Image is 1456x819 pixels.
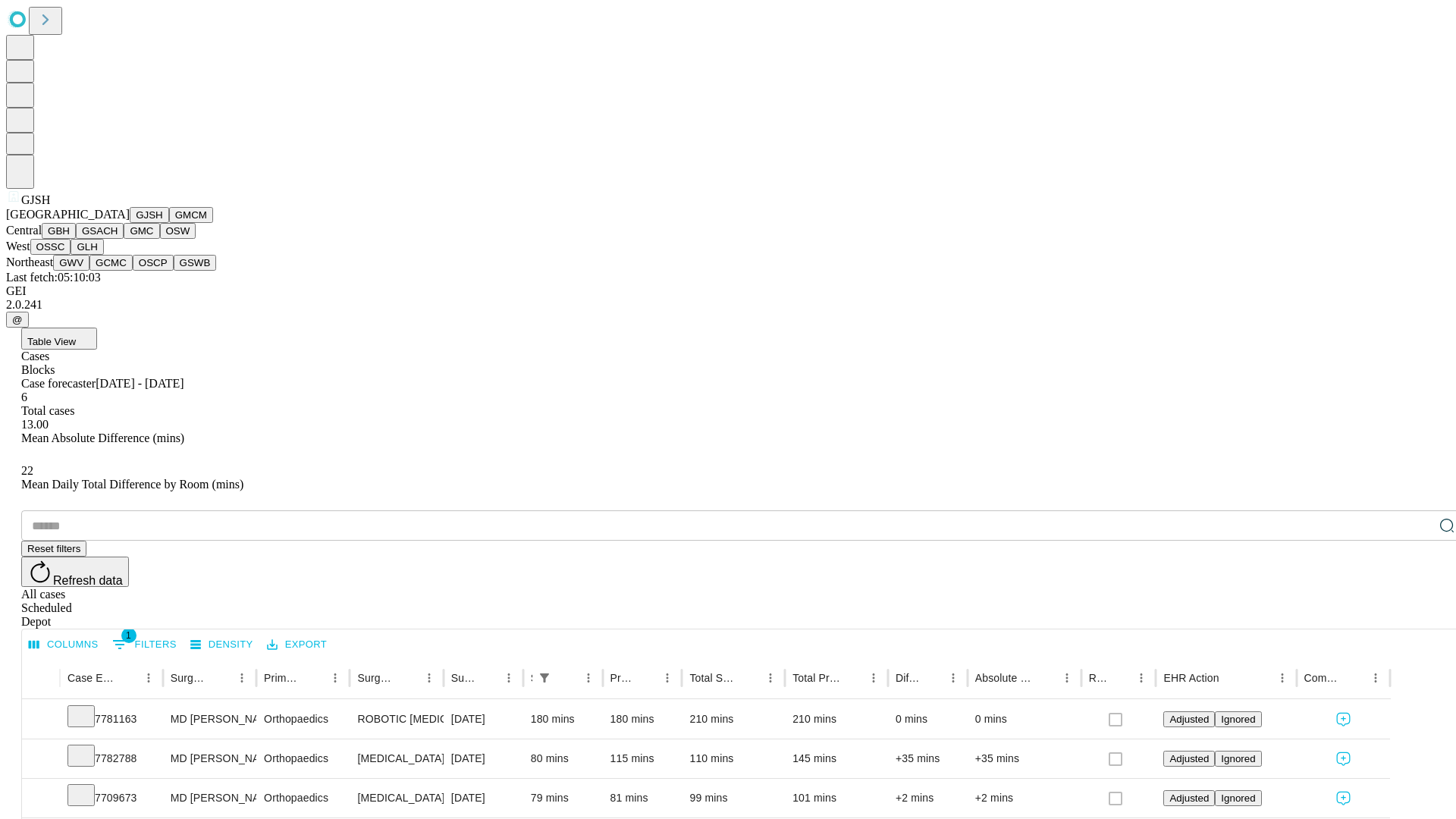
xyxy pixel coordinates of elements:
[451,739,516,778] div: [DATE]
[689,672,737,684] div: Total Scheduled Duration
[27,543,80,554] span: Reset filters
[6,256,53,268] span: Northeast
[53,255,89,271] button: GWV
[531,779,595,817] div: 79 mins
[534,667,555,689] button: Show filters
[21,193,50,206] span: GJSH
[842,667,863,689] button: Sort
[264,700,342,739] div: Orthopaedics
[1365,667,1386,689] button: Menu
[21,478,243,491] span: Mean Daily Total Difference by Room (mins)
[578,667,599,689] button: Menu
[534,667,555,689] div: 1 active filter
[975,700,1074,739] div: 0 mins
[6,208,130,221] span: [GEOGRAPHIC_DATA]
[171,779,249,817] div: MD [PERSON_NAME] [PERSON_NAME] Md
[21,377,96,390] span: Case forecaster
[187,633,257,657] button: Density
[6,271,101,284] span: Last fetch: 05:10:03
[53,574,123,587] span: Refresh data
[610,779,675,817] div: 81 mins
[451,779,516,817] div: [DATE]
[635,667,657,689] button: Sort
[689,779,777,817] div: 99 mins
[1304,672,1342,684] div: Comments
[1131,667,1152,689] button: Menu
[610,700,675,739] div: 180 mins
[264,672,302,684] div: Primary Service
[1169,753,1209,764] span: Adjusted
[21,541,86,557] button: Reset filters
[21,464,33,477] span: 22
[863,667,884,689] button: Menu
[171,700,249,739] div: MD [PERSON_NAME] [PERSON_NAME] Md
[792,779,880,817] div: 101 mins
[264,739,342,778] div: Orthopaedics
[1163,672,1219,684] div: EHR Action
[174,255,217,271] button: GSWB
[792,672,840,684] div: Total Predicted Duration
[21,418,49,431] span: 13.00
[21,557,129,587] button: Refresh data
[1035,667,1056,689] button: Sort
[160,223,196,239] button: OSW
[1215,751,1261,767] button: Ignored
[124,223,159,239] button: GMC
[1169,792,1209,804] span: Adjusted
[6,312,29,328] button: @
[1215,790,1261,806] button: Ignored
[130,207,169,223] button: GJSH
[557,667,578,689] button: Sort
[419,667,440,689] button: Menu
[171,739,249,778] div: MD [PERSON_NAME] [PERSON_NAME] Md
[792,700,880,739] div: 210 mins
[531,739,595,778] div: 80 mins
[1221,667,1242,689] button: Sort
[210,667,231,689] button: Sort
[975,739,1074,778] div: +35 mins
[71,239,103,255] button: GLH
[263,633,331,657] button: Export
[96,377,184,390] span: [DATE] - [DATE]
[357,700,435,739] div: ROBOTIC [MEDICAL_DATA] KNEE TOTAL
[357,779,435,817] div: [MEDICAL_DATA] WITH [MEDICAL_DATA] REPAIR
[6,224,42,237] span: Central
[1272,667,1293,689] button: Menu
[943,667,964,689] button: Menu
[1344,667,1365,689] button: Sort
[121,628,136,643] span: 1
[610,739,675,778] div: 115 mins
[76,223,124,239] button: GSACH
[6,298,1450,312] div: 2.0.241
[89,255,133,271] button: GCMC
[30,746,52,773] button: Expand
[357,739,435,778] div: [MEDICAL_DATA] [MEDICAL_DATA]
[760,667,781,689] button: Menu
[739,667,760,689] button: Sort
[1056,667,1078,689] button: Menu
[531,700,595,739] div: 180 mins
[6,240,30,253] span: West
[21,431,184,444] span: Mean Absolute Difference (mins)
[21,328,97,350] button: Table View
[1163,751,1215,767] button: Adjusted
[1215,711,1261,727] button: Ignored
[477,667,498,689] button: Sort
[67,700,155,739] div: 7781163
[6,284,1450,298] div: GEI
[896,779,960,817] div: +2 mins
[397,667,419,689] button: Sort
[896,739,960,778] div: +35 mins
[1109,667,1131,689] button: Sort
[171,672,209,684] div: Surgeon Name
[896,700,960,739] div: 0 mins
[689,739,777,778] div: 110 mins
[27,336,76,347] span: Table View
[30,707,52,733] button: Expand
[67,739,155,778] div: 7782788
[451,700,516,739] div: [DATE]
[975,779,1074,817] div: +2 mins
[231,667,253,689] button: Menu
[657,667,678,689] button: Menu
[1221,714,1255,725] span: Ignored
